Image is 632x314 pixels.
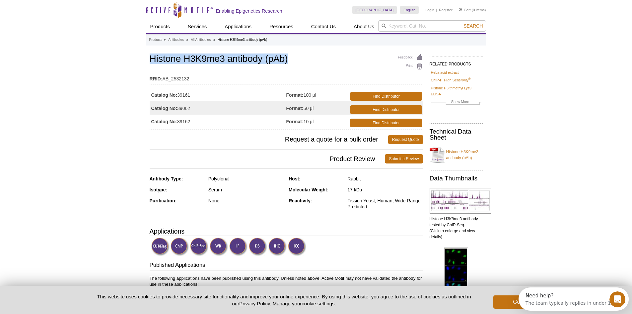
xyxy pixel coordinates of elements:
li: » [213,38,215,42]
div: Polyclonal [208,176,284,182]
img: Immunohistochemistry Validated [268,238,287,256]
button: Search [461,23,485,29]
a: Applications [221,20,255,33]
img: Histone H3K9me3 antibody (pAb) tested by immunofluorescence. [444,248,468,299]
p: This website uses cookies to provide necessary site functionality and improve your online experie... [86,293,483,307]
h3: Applications [150,226,423,236]
span: Product Review [150,154,385,163]
h2: Data Thumbnails [430,175,483,181]
div: Rabbit [347,176,423,182]
a: Feedback [398,54,423,61]
td: 39162 [150,115,286,128]
img: ChIP Validated [171,238,189,256]
a: Submit a Review [385,154,423,163]
h2: Enabling Epigenetics Research [216,8,282,14]
strong: Reactivity: [289,198,312,203]
a: Print [398,63,423,70]
button: Got it! [493,295,546,309]
li: Histone H3K9me3 antibody (pAb) [218,38,267,42]
img: Western Blot Validated [210,238,228,256]
strong: Isotype: [150,187,168,192]
li: » [164,38,166,42]
a: HeLa acid extract [431,69,459,75]
a: Find Distributor [350,92,422,101]
input: Keyword, Cat. No. [378,20,486,32]
img: ChIP-Seq Validated [190,238,208,256]
h1: Histone H3K9me3 antibody (pAb) [150,54,423,65]
td: 50 µl [286,101,349,115]
a: English [400,6,419,14]
a: ChIP-IT High Sensitivity® [431,77,471,83]
strong: Format: [286,119,304,125]
div: 17 kDa [347,187,423,193]
button: cookie settings [302,301,334,306]
div: Open Intercom Messenger [3,3,116,21]
a: Antibodies [168,37,184,43]
strong: Purification: [150,198,177,203]
a: Privacy Policy [239,301,270,306]
li: | [436,6,437,14]
strong: Catalog No: [151,119,177,125]
td: 39062 [150,101,286,115]
div: Need help? [7,6,97,11]
strong: Catalog No: [151,105,177,111]
iframe: Intercom live chat [609,291,625,307]
a: Products [146,20,174,33]
td: 39161 [150,88,286,101]
img: Dot Blot Validated [249,238,267,256]
a: Services [184,20,211,33]
a: All Antibodies [191,37,211,43]
strong: Format: [286,105,304,111]
strong: Antibody Type: [150,176,183,181]
a: Histone H3 trimethyl Lys9 ELISA [431,85,481,97]
div: None [208,198,284,204]
img: Immunocytochemistry Validated [288,238,306,256]
a: Products [149,37,162,43]
a: Histone H3K9me3 antibody (pAb) [430,145,483,165]
a: Login [425,8,434,12]
img: CUT&Tag Validated [151,238,170,256]
a: Register [439,8,453,12]
td: 10 µl [286,115,349,128]
a: About Us [350,20,378,33]
h2: RELATED PRODUCTS [430,56,483,68]
a: [GEOGRAPHIC_DATA] [352,6,397,14]
div: The team typically replies in under 1m [7,11,97,18]
a: Resources [265,20,297,33]
img: Histone H3K9me3 antibody tested by ChIP-Seq. [430,188,491,214]
li: » [186,38,188,42]
strong: RRID: [150,76,163,82]
li: (0 items) [459,6,486,14]
iframe: Intercom live chat discovery launcher [519,287,629,311]
div: Fission Yeast, Human, Wide Range Predicted [347,198,423,210]
h3: Published Applications [150,261,423,270]
p: Histone H3K9me3 antibody tested by ChIP-Seq. (Click to enlarge and view details). [430,216,483,240]
img: Immunofluorescence Validated [229,238,247,256]
span: Search [463,23,483,29]
td: AB_2532132 [150,72,423,82]
a: Request Quote [388,135,423,144]
a: Find Distributor [350,119,422,127]
a: Find Distributor [350,105,422,114]
strong: Format: [286,92,304,98]
a: Show More [431,99,481,106]
strong: Molecular Weight: [289,187,328,192]
div: Serum [208,187,284,193]
a: Cart [459,8,471,12]
td: 100 µl [286,88,349,101]
span: Request a quote for a bulk order [150,135,388,144]
a: Contact Us [307,20,340,33]
img: Your Cart [459,8,462,11]
strong: Catalog No: [151,92,177,98]
sup: ® [468,77,471,81]
h2: Technical Data Sheet [430,129,483,141]
strong: Host: [289,176,301,181]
